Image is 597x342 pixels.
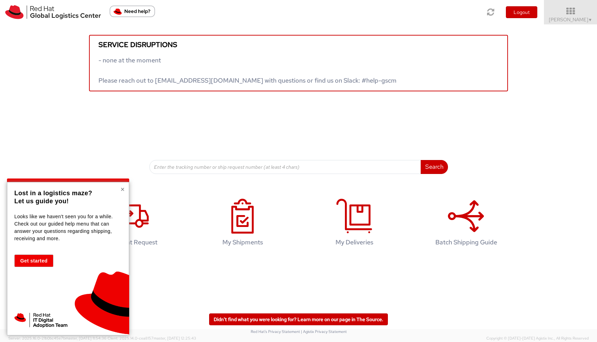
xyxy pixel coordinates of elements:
span: master, [DATE] 12:25:43 [154,336,196,341]
button: Get started [14,254,53,267]
h5: Service disruptions [98,41,499,48]
button: Close [120,186,125,193]
button: Search [421,160,448,174]
a: | Agistix Privacy Statement [301,329,347,334]
a: Service disruptions - none at the moment Please reach out to [EMAIL_ADDRESS][DOMAIN_NAME] with qu... [89,35,508,91]
p: Looks like we haven't seen you for a while. Check out our guided help menu that can answer your q... [14,213,120,242]
h4: Batch Shipping Guide [421,239,511,246]
a: My Shipments [190,191,295,257]
span: [PERSON_NAME] [549,16,592,23]
a: My Deliveries [302,191,407,257]
h4: My Deliveries [309,239,399,246]
span: Client: 2025.14.0-cea8157 [108,336,196,341]
span: ▼ [588,17,592,23]
strong: Lost in a logistics maze? [14,190,92,197]
a: Batch Shipping Guide [414,191,518,257]
a: Didn't find what you were looking for? Learn more on our page in The Source. [209,313,388,325]
span: Copyright © [DATE]-[DATE] Agistix Inc., All Rights Reserved [486,336,589,341]
button: Need help? [110,6,155,17]
h4: Shipment Request [86,239,176,246]
span: master, [DATE] 11:54:36 [65,336,106,341]
span: - none at the moment Please reach out to [EMAIL_ADDRESS][DOMAIN_NAME] with questions or find us o... [98,56,397,84]
a: Shipment Request [79,191,183,257]
strong: Let us guide you! [14,198,69,205]
button: Logout [506,6,537,18]
input: Enter the tracking number or ship request number (at least 4 chars) [149,160,421,174]
h4: My Shipments [198,239,288,246]
img: rh-logistics-00dfa346123c4ec078e1.svg [5,5,101,19]
span: Server: 2025.16.0-21b0bc45e7b [8,336,106,341]
a: Red Hat's Privacy Statement [251,329,300,334]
